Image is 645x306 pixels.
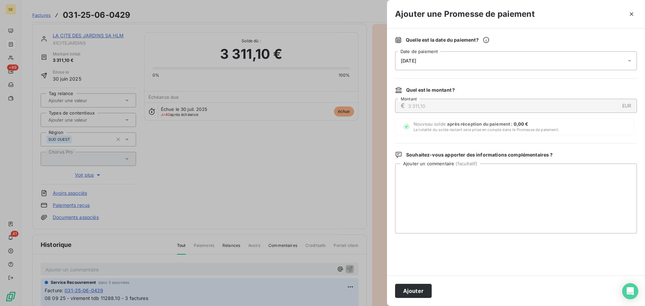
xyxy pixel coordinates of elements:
span: après réception du paiement : [447,121,514,127]
button: Ajouter [395,284,432,298]
span: [DATE] [401,58,416,63]
span: 0,00 € [514,121,528,127]
div: Open Intercom Messenger [622,283,638,299]
span: La totalité du solde restant sera prise en compte dans la Promesse de paiement. [414,127,559,132]
h3: Ajouter une Promesse de paiement [395,8,535,20]
span: Quel est le montant ? [406,87,455,93]
span: Souhaitez-vous apporter des informations complémentaires ? [406,151,553,158]
span: Nouveau solde [414,121,559,132]
span: Quelle est la date du paiement ? [406,37,489,43]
